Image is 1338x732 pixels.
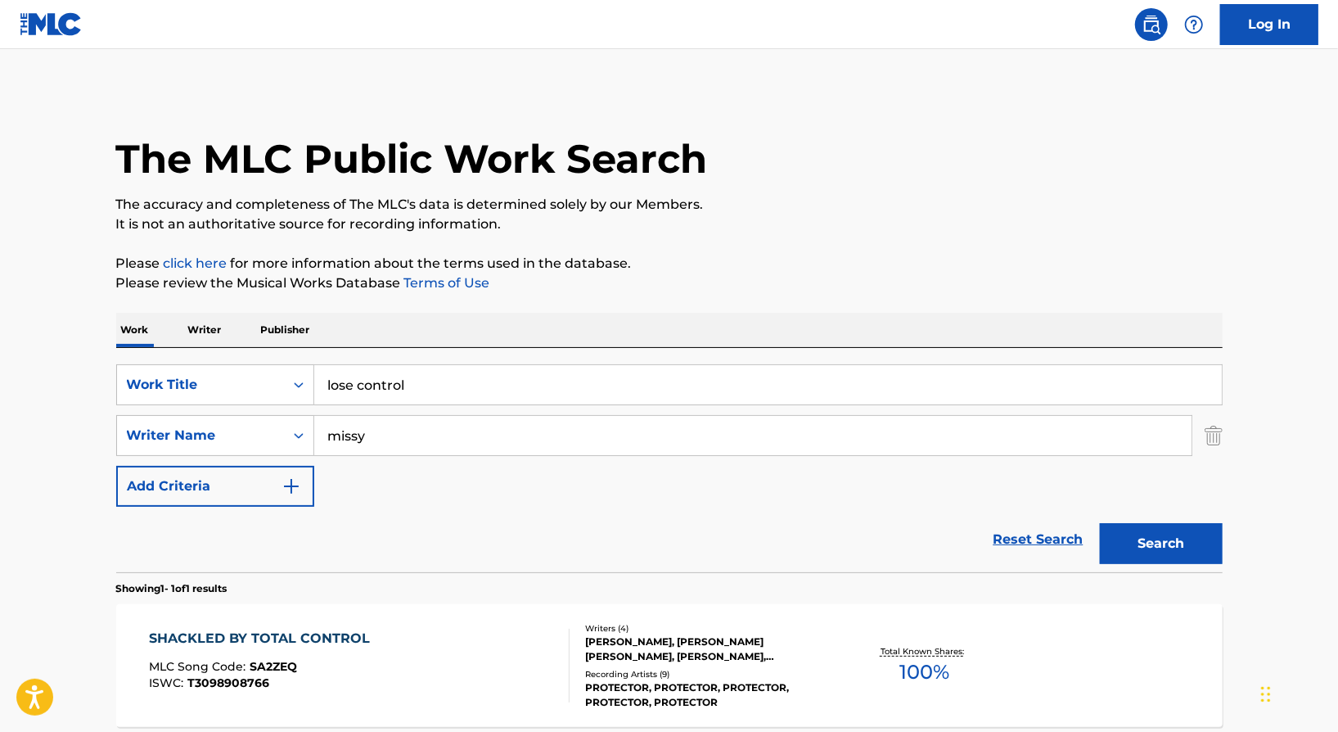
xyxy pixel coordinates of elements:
[250,659,297,674] span: SA2ZEQ
[187,676,269,690] span: T3098908766
[985,522,1092,558] a: Reset Search
[164,255,228,271] a: click here
[127,375,274,395] div: Work Title
[585,680,832,710] div: PROTECTOR, PROTECTOR, PROTECTOR, PROTECTOR, PROTECTOR
[282,477,301,496] img: 9d2ae6d4665cec9f34b9.svg
[1135,8,1168,41] a: Public Search
[116,466,314,507] button: Add Criteria
[116,195,1223,215] p: The accuracy and completeness of The MLC's data is determined solely by our Members.
[149,629,378,648] div: SHACKLED BY TOTAL CONTROL
[116,604,1223,727] a: SHACKLED BY TOTAL CONTROLMLC Song Code:SA2ZEQISWC:T3098908766Writers (4)[PERSON_NAME], [PERSON_NA...
[149,676,187,690] span: ISWC :
[881,645,968,657] p: Total Known Shares:
[899,657,949,687] span: 100 %
[116,581,228,596] p: Showing 1 - 1 of 1 results
[1261,670,1271,719] div: Drag
[127,426,274,445] div: Writer Name
[585,622,832,635] div: Writers ( 4 )
[1184,15,1204,34] img: help
[116,254,1223,273] p: Please for more information about the terms used in the database.
[585,635,832,664] div: [PERSON_NAME], [PERSON_NAME] [PERSON_NAME], [PERSON_NAME], [PERSON_NAME] [PERSON_NAME]
[116,364,1223,572] form: Search Form
[1220,4,1318,45] a: Log In
[20,12,83,36] img: MLC Logo
[149,659,250,674] span: MLC Song Code :
[1100,523,1223,564] button: Search
[1205,415,1223,456] img: Delete Criterion
[116,313,154,347] p: Work
[1142,15,1161,34] img: search
[585,668,832,680] div: Recording Artists ( 9 )
[1178,8,1210,41] div: Help
[1256,653,1338,732] iframe: Chat Widget
[116,273,1223,293] p: Please review the Musical Works Database
[116,215,1223,234] p: It is not an authoritative source for recording information.
[256,313,315,347] p: Publisher
[116,134,708,183] h1: The MLC Public Work Search
[401,275,490,291] a: Terms of Use
[183,313,227,347] p: Writer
